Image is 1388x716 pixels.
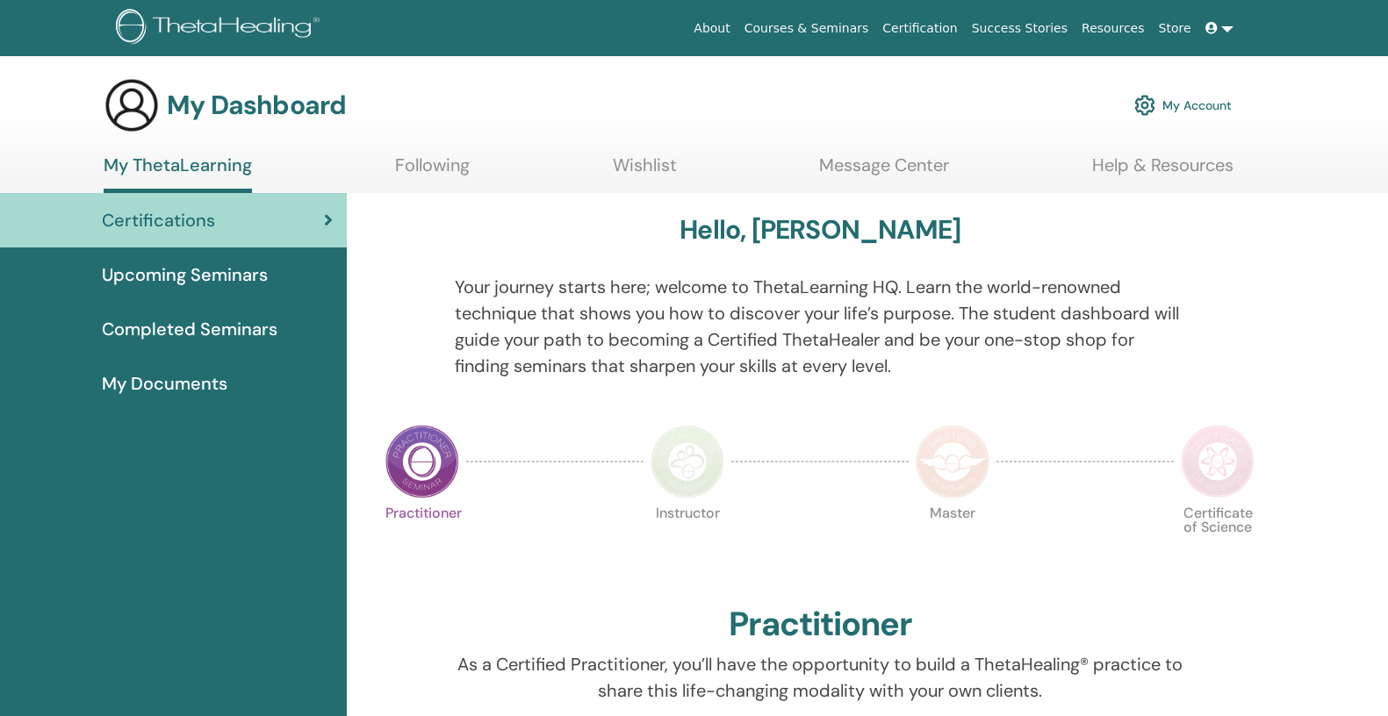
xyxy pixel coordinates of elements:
a: Store [1152,12,1198,45]
a: Certification [875,12,964,45]
a: Success Stories [965,12,1075,45]
img: cog.svg [1134,90,1155,120]
a: Following [395,154,470,189]
p: Practitioner [385,506,459,580]
h2: Practitioner [729,605,912,645]
img: Master [916,425,989,498]
span: Upcoming Seminars [102,261,268,288]
img: Certificate of Science [1181,425,1255,498]
img: generic-user-icon.jpg [104,77,160,133]
h3: My Dashboard [167,89,346,121]
a: Wishlist [613,154,677,189]
a: Courses & Seminars [737,12,876,45]
a: Message Center [819,154,949,189]
span: Certifications [102,207,215,233]
a: About [687,12,737,45]
p: Certificate of Science [1181,506,1255,580]
span: Completed Seminars [102,316,277,342]
img: Practitioner [385,425,459,498]
img: logo.png [116,9,326,48]
img: Instructor [651,425,724,498]
a: My Account [1134,86,1232,125]
p: Instructor [651,506,724,580]
p: Master [916,506,989,580]
span: My Documents [102,370,227,397]
h3: Hello, [PERSON_NAME] [680,214,960,246]
p: Your journey starts here; welcome to ThetaLearning HQ. Learn the world-renowned technique that sh... [455,274,1186,379]
p: As a Certified Practitioner, you’ll have the opportunity to build a ThetaHealing® practice to sha... [455,651,1186,704]
a: Help & Resources [1092,154,1233,189]
a: My ThetaLearning [104,154,252,193]
a: Resources [1075,12,1152,45]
